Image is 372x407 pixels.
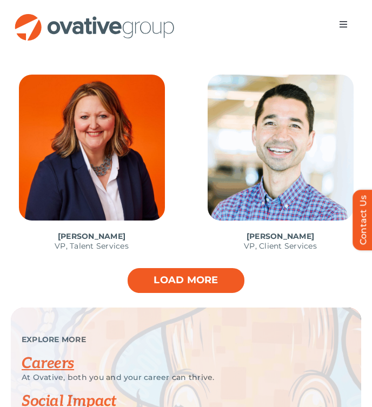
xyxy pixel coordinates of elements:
p: EXPLORE MORE [22,335,334,344]
p: At Ovative, both you and your career can thrive. [22,372,334,382]
nav: Menu [328,14,358,35]
a: Careers [22,355,74,372]
a: Load more [127,267,245,294]
a: OG_Full_horizontal_RGB [14,12,176,23]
